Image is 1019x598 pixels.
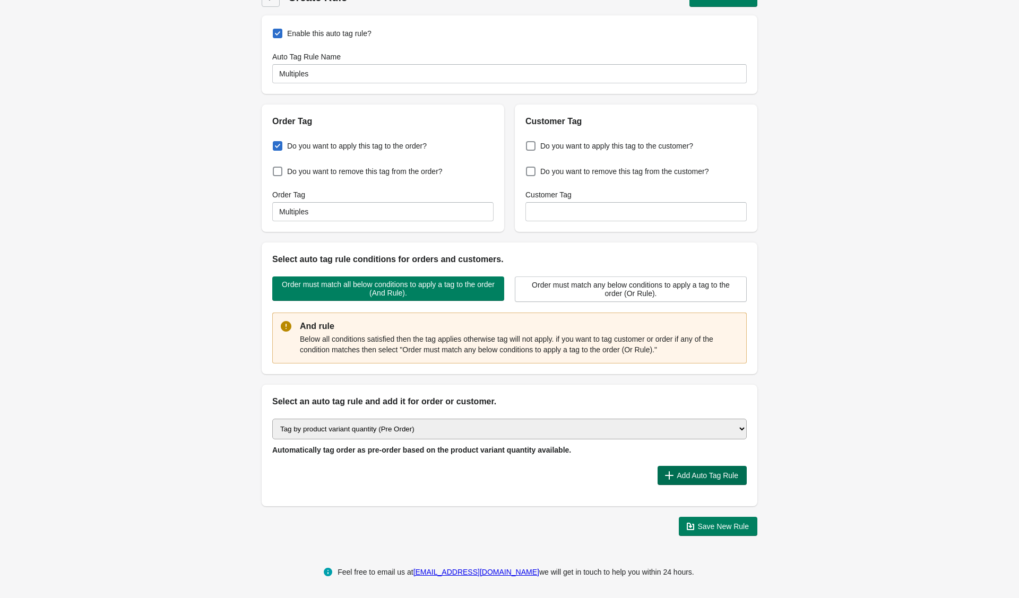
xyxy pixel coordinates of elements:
label: Auto Tag Rule Name [272,51,341,62]
h2: Order Tag [272,115,494,128]
h2: Customer Tag [525,115,747,128]
h2: Select an auto tag rule and add it for order or customer. [272,395,747,408]
button: Order must match any below conditions to apply a tag to the order (Or Rule). [515,276,747,302]
span: Do you want to remove this tag from the order? [287,166,443,177]
button: Add Auto Tag Rule [658,466,747,485]
span: Do you want to apply this tag to the order? [287,141,427,151]
span: Enable this auto tag rule? [287,28,372,39]
span: Order must match any below conditions to apply a tag to the order (Or Rule). [524,281,738,298]
button: Save New Rule [679,517,758,536]
h2: Select auto tag rule conditions for orders and customers. [272,253,747,266]
p: And rule [300,320,738,333]
span: Save New Rule [698,522,749,531]
button: Order must match all below conditions to apply a tag to the order (And Rule). [272,276,504,301]
span: Order must match all below conditions to apply a tag to the order (And Rule). [281,280,496,297]
span: Automatically tag order as pre-order based on the product variant quantity available. [272,446,571,454]
div: Feel free to email us at we will get in touch to help you within 24 hours. [338,566,694,578]
a: [EMAIL_ADDRESS][DOMAIN_NAME] [413,568,539,576]
span: Add Auto Tag Rule [677,471,738,480]
label: Customer Tag [525,189,572,200]
span: Do you want to apply this tag to the customer? [540,141,693,151]
span: Do you want to remove this tag from the customer? [540,166,709,177]
p: Below all conditions satisfied then the tag applies otherwise tag will not apply. if you want to ... [300,334,738,355]
label: Order Tag [272,189,305,200]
